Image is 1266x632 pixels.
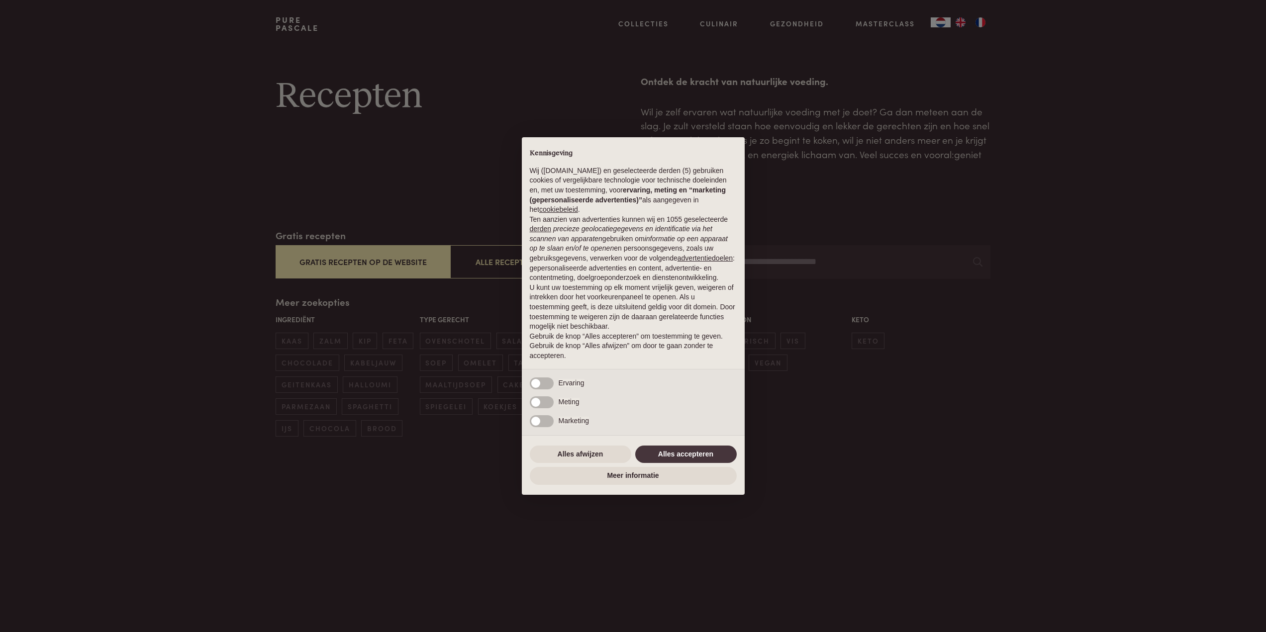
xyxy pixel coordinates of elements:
p: Ten aanzien van advertenties kunnen wij en 1055 geselecteerde gebruiken om en persoonsgegevens, z... [530,215,737,283]
button: Alles accepteren [635,446,737,463]
button: Alles afwijzen [530,446,631,463]
span: Ervaring [559,379,584,387]
em: precieze geolocatiegegevens en identificatie via het scannen van apparaten [530,225,712,243]
button: advertentiedoelen [678,254,733,264]
span: Marketing [559,417,589,425]
button: derden [530,224,552,234]
button: Meer informatie [530,467,737,485]
a: cookiebeleid [539,205,578,213]
h2: Kennisgeving [530,149,737,158]
p: Gebruik de knop “Alles accepteren” om toestemming te geven. Gebruik de knop “Alles afwijzen” om d... [530,332,737,361]
p: Wij ([DOMAIN_NAME]) en geselecteerde derden (5) gebruiken cookies of vergelijkbare technologie vo... [530,166,737,215]
em: informatie op een apparaat op te slaan en/of te openen [530,235,728,253]
span: Meting [559,398,580,406]
strong: ervaring, meting en “marketing (gepersonaliseerde advertenties)” [530,186,726,204]
p: U kunt uw toestemming op elk moment vrijelijk geven, weigeren of intrekken door het voorkeurenpan... [530,283,737,332]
